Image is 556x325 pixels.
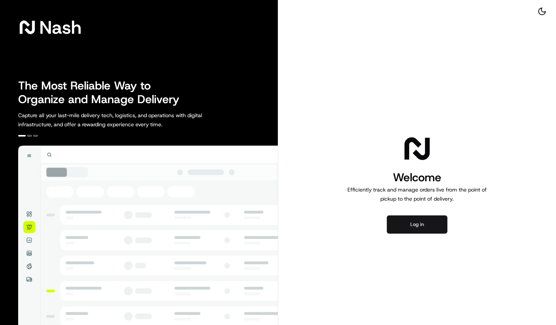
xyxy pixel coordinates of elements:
p: Capture all your last-mile delivery tech, logistics, and operations with digital infrastructure, ... [18,111,236,129]
h2: The Most Reliable Way to Organize and Manage Delivery [18,79,188,106]
h1: Welcome [344,170,490,185]
span: Nash [39,20,81,35]
p: Efficiently track and manage orders live from the point of pickup to the point of delivery. [344,185,490,203]
button: Log in [387,215,447,234]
